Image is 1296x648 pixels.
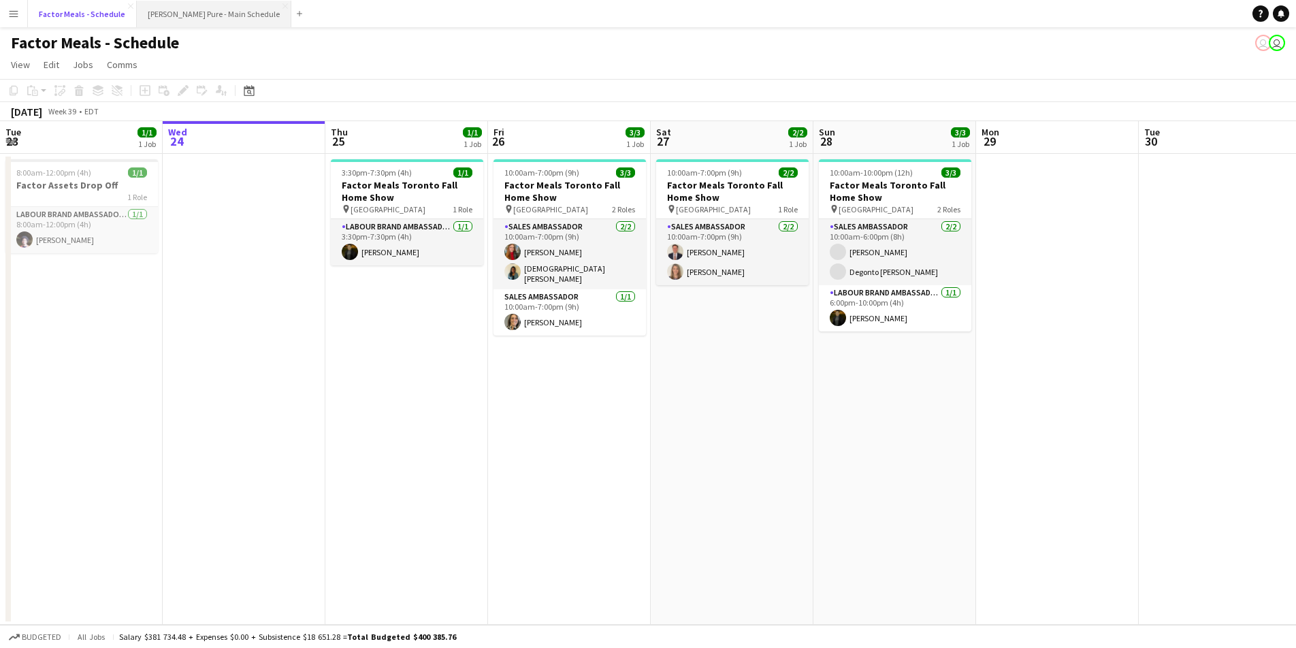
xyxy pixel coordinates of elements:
span: 2/2 [788,127,807,137]
span: Mon [982,126,999,138]
h3: Factor Assets Drop Off [5,179,158,191]
span: 29 [979,133,999,149]
app-card-role: Sales Ambassador2/210:00am-7:00pm (9h)[PERSON_NAME][PERSON_NAME] [656,219,809,285]
app-card-role: Sales Ambassador1/110:00am-7:00pm (9h)[PERSON_NAME] [493,289,646,336]
app-job-card: 10:00am-7:00pm (9h)3/3Factor Meals Toronto Fall Home Show [GEOGRAPHIC_DATA]2 RolesSales Ambassado... [493,159,646,336]
h3: Factor Meals Toronto Fall Home Show [493,179,646,204]
div: [DATE] [11,105,42,118]
h1: Factor Meals - Schedule [11,33,179,53]
h3: Factor Meals Toronto Fall Home Show [656,179,809,204]
button: Factor Meals - Schedule [28,1,137,27]
h3: Factor Meals Toronto Fall Home Show [819,179,971,204]
span: Tue [1144,126,1160,138]
span: 27 [654,133,671,149]
app-job-card: 10:00am-7:00pm (9h)2/2Factor Meals Toronto Fall Home Show [GEOGRAPHIC_DATA]1 RoleSales Ambassador... [656,159,809,285]
span: 2 Roles [937,204,960,214]
span: 1/1 [137,127,157,137]
span: Sat [656,126,671,138]
a: Jobs [67,56,99,74]
div: EDT [84,106,99,116]
span: Tue [5,126,21,138]
span: Thu [331,126,348,138]
button: [PERSON_NAME] Pure - Main Schedule [137,1,291,27]
span: Wed [168,126,187,138]
span: 3:30pm-7:30pm (4h) [342,167,412,178]
span: [GEOGRAPHIC_DATA] [676,204,751,214]
app-job-card: 8:00am-12:00pm (4h)1/1Factor Assets Drop Off1 RoleLabour Brand Ambassadors1/18:00am-12:00pm (4h)[... [5,159,158,253]
span: 1/1 [463,127,482,137]
span: 2/2 [779,167,798,178]
span: 3/3 [626,127,645,137]
div: 1 Job [952,139,969,149]
span: 23 [3,133,21,149]
a: Edit [38,56,65,74]
span: 10:00am-10:00pm (12h) [830,167,913,178]
span: All jobs [75,632,108,642]
span: 1/1 [453,167,472,178]
app-card-role: Sales Ambassador2/210:00am-6:00pm (8h)[PERSON_NAME]Degonto [PERSON_NAME] [819,219,971,285]
span: Week 39 [45,106,79,116]
span: [GEOGRAPHIC_DATA] [839,204,913,214]
span: [GEOGRAPHIC_DATA] [351,204,425,214]
span: Fri [493,126,504,138]
span: 2 Roles [612,204,635,214]
app-card-role: Labour Brand Ambassadors1/18:00am-12:00pm (4h)[PERSON_NAME] [5,207,158,253]
span: 1 Role [127,192,147,202]
span: 26 [491,133,504,149]
span: 10:00am-7:00pm (9h) [667,167,742,178]
app-user-avatar: Tifany Scifo [1269,35,1285,51]
span: 1/1 [128,167,147,178]
span: Total Budgeted $400 385.76 [347,632,456,642]
span: 8:00am-12:00pm (4h) [16,167,91,178]
button: Budgeted [7,630,63,645]
span: 1 Role [453,204,472,214]
span: 28 [817,133,835,149]
app-card-role: Labour Brand Ambassadors1/16:00pm-10:00pm (4h)[PERSON_NAME] [819,285,971,331]
span: 24 [166,133,187,149]
h3: Factor Meals Toronto Fall Home Show [331,179,483,204]
span: Budgeted [22,632,61,642]
span: 25 [329,133,348,149]
app-job-card: 10:00am-10:00pm (12h)3/3Factor Meals Toronto Fall Home Show [GEOGRAPHIC_DATA]2 RolesSales Ambassa... [819,159,971,331]
a: View [5,56,35,74]
app-job-card: 3:30pm-7:30pm (4h)1/1Factor Meals Toronto Fall Home Show [GEOGRAPHIC_DATA]1 RoleLabour Brand Amba... [331,159,483,265]
span: View [11,59,30,71]
div: 1 Job [789,139,807,149]
span: 1 Role [778,204,798,214]
app-user-avatar: Leticia Fayzano [1255,35,1271,51]
app-card-role: Sales Ambassador2/210:00am-7:00pm (9h)[PERSON_NAME][DEMOGRAPHIC_DATA] [PERSON_NAME] [493,219,646,289]
span: Sun [819,126,835,138]
span: 10:00am-7:00pm (9h) [504,167,579,178]
span: Jobs [73,59,93,71]
div: 1 Job [464,139,481,149]
span: Comms [107,59,137,71]
div: 1 Job [138,139,156,149]
span: 3/3 [941,167,960,178]
span: 30 [1142,133,1160,149]
div: 1 Job [626,139,644,149]
span: Edit [44,59,59,71]
app-card-role: Labour Brand Ambassadors1/13:30pm-7:30pm (4h)[PERSON_NAME] [331,219,483,265]
a: Comms [101,56,143,74]
span: 3/3 [616,167,635,178]
span: [GEOGRAPHIC_DATA] [513,204,588,214]
span: 3/3 [951,127,970,137]
div: Salary $381 734.48 + Expenses $0.00 + Subsistence $18 651.28 = [119,632,456,642]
